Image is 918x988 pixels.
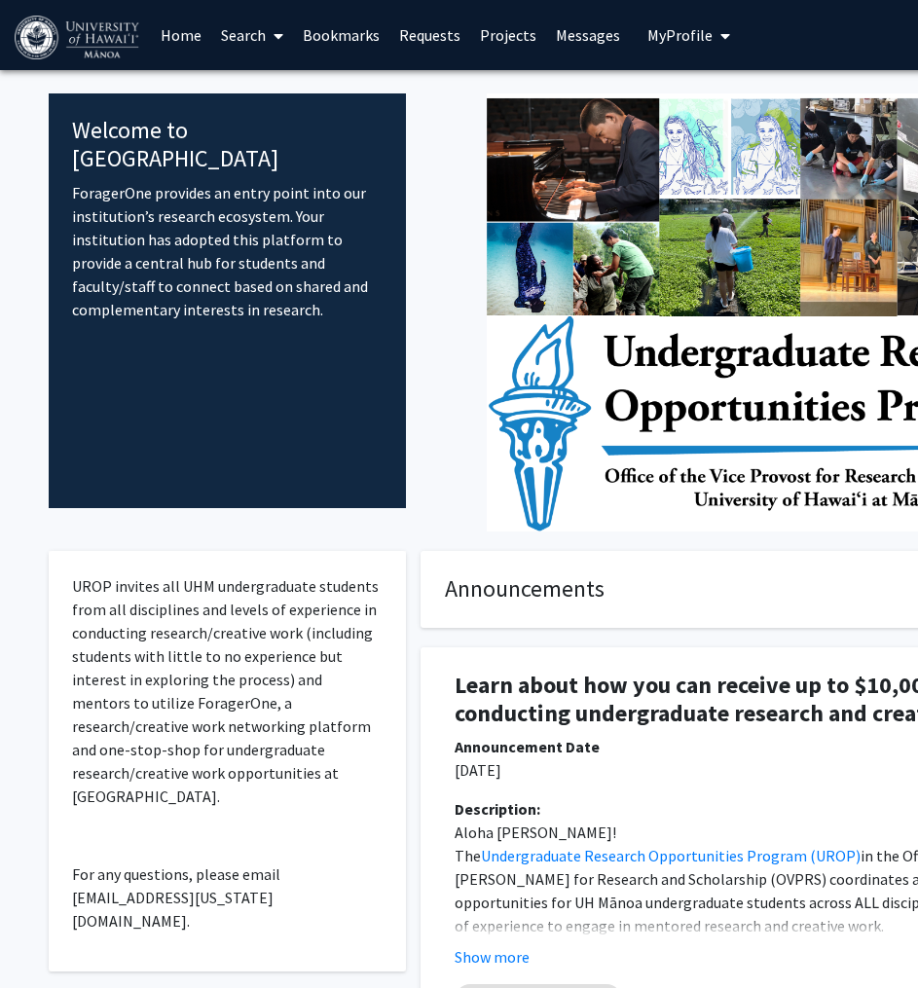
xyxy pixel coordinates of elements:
p: For any questions, please email [EMAIL_ADDRESS][US_STATE][DOMAIN_NAME]. [72,862,383,933]
a: Home [151,1,211,69]
p: ForagerOne provides an entry point into our institution’s research ecosystem. Your institution ha... [72,181,383,321]
span: My Profile [647,25,713,45]
img: University of Hawaiʻi at Mānoa Logo [15,16,143,59]
a: Messages [546,1,630,69]
a: Projects [470,1,546,69]
a: Undergraduate Research Opportunities Program (UROP) [481,846,861,865]
button: Show more [455,945,530,969]
a: Requests [389,1,470,69]
iframe: Chat [15,900,83,973]
a: Bookmarks [293,1,389,69]
p: UROP invites all UHM undergraduate students from all disciplines and levels of experience in cond... [72,574,383,808]
h4: Welcome to [GEOGRAPHIC_DATA] [72,117,383,173]
a: Search [211,1,293,69]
